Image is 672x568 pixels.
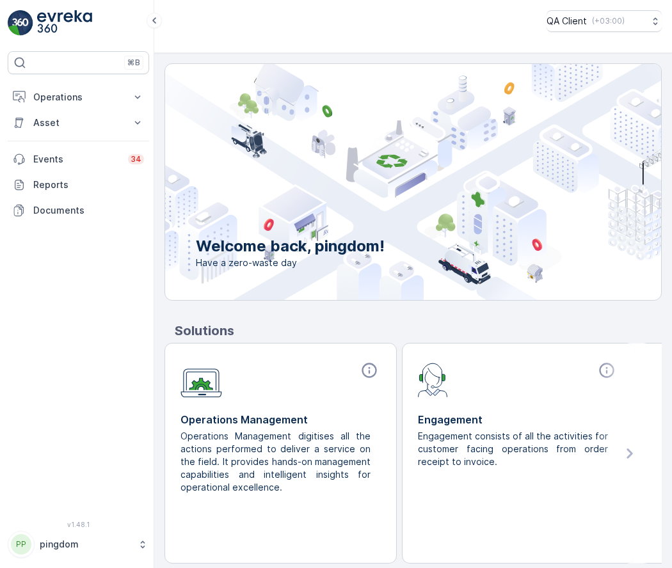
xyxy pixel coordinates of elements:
a: Documents [8,198,149,223]
p: Events [33,153,120,166]
button: QA Client(+03:00) [547,10,662,32]
img: logo_light-DOdMpM7g.png [37,10,92,36]
div: PP [11,534,31,555]
span: v 1.48.1 [8,521,149,528]
img: module-icon [418,361,448,397]
p: ⌘B [127,58,140,68]
p: Solutions [175,321,662,340]
p: Asset [33,116,124,129]
button: PPpingdom [8,531,149,558]
p: Operations Management digitises all the actions performed to deliver a service on the field. It p... [180,430,371,494]
img: city illustration [108,64,661,300]
p: ( +03:00 ) [592,16,625,26]
p: Engagement consists of all the activities for customer facing operations from order receipt to in... [418,430,608,468]
button: Operations [8,84,149,110]
button: Asset [8,110,149,136]
p: 34 [131,154,141,164]
p: Welcome back, pingdom! [196,236,385,256]
p: Operations Management [180,412,381,427]
p: Engagement [418,412,618,427]
img: module-icon [180,361,222,398]
img: logo [8,10,33,36]
p: QA Client [547,15,587,28]
p: Reports [33,178,144,191]
p: pingdom [40,538,131,551]
p: Documents [33,204,144,217]
a: Reports [8,172,149,198]
span: Have a zero-waste day [196,256,385,269]
a: Events34 [8,146,149,172]
p: Operations [33,91,124,104]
